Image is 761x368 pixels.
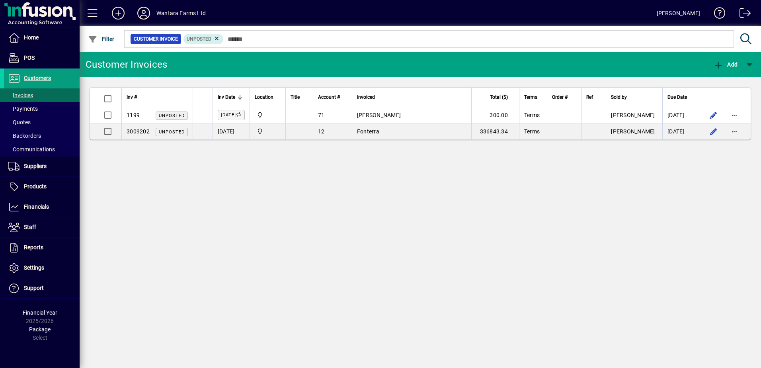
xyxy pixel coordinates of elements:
a: Financials [4,197,80,217]
a: POS [4,48,80,68]
span: Fonterra [357,128,379,135]
div: Customer Invoices [86,58,167,71]
span: Settings [24,264,44,271]
span: Inv Date [218,93,235,102]
span: 12 [318,128,325,135]
button: More options [728,109,741,121]
span: Unposted [187,36,211,42]
a: Support [4,278,80,298]
span: Support [24,285,44,291]
span: Financial Year [23,309,57,316]
div: Inv # [127,93,188,102]
span: Customer Invoice [134,35,178,43]
td: 336843.34 [471,123,519,139]
div: Wantara Farms Ltd [156,7,206,20]
div: Due Date [667,93,694,102]
a: Knowledge Base [708,2,726,27]
a: Products [4,177,80,197]
span: Unposted [159,113,185,118]
button: Edit [707,125,720,138]
div: Account # [318,93,347,102]
span: Suppliers [24,163,47,169]
div: Order # [552,93,576,102]
span: Total ($) [490,93,508,102]
a: Staff [4,217,80,237]
div: Sold by [611,93,658,102]
span: Inv # [127,93,137,102]
button: Profile [131,6,156,20]
div: Inv Date [218,93,245,102]
span: Staff [24,224,36,230]
button: Edit [707,109,720,121]
div: Ref [586,93,601,102]
a: Payments [4,102,80,115]
span: [PERSON_NAME] [357,112,401,118]
button: Add [105,6,131,20]
button: More options [728,125,741,138]
span: Account # [318,93,340,102]
span: Location [255,93,273,102]
span: Terms [524,112,540,118]
button: Filter [86,32,117,46]
td: 300.00 [471,107,519,123]
span: Backorders [8,133,41,139]
span: Central [255,111,281,119]
span: Terms [524,128,540,135]
span: Financials [24,204,49,210]
label: [DATE] [218,110,245,120]
span: Package [29,326,51,333]
td: [DATE] [662,107,699,123]
mat-chip: Customer Invoice Status: Unposted [183,34,224,44]
span: 3009202 [127,128,150,135]
a: Home [4,28,80,48]
a: Quotes [4,115,80,129]
span: 1199 [127,112,140,118]
a: Suppliers [4,157,80,176]
span: Communications [8,146,55,153]
span: Products [24,183,47,190]
span: Central [255,127,281,136]
div: Location [255,93,281,102]
div: [PERSON_NAME] [657,7,700,20]
span: Terms [524,93,537,102]
span: Ref [586,93,593,102]
span: Customers [24,75,51,81]
span: Order # [552,93,568,102]
a: Invoices [4,88,80,102]
a: Settings [4,258,80,278]
span: Invoices [8,92,33,98]
span: Unposted [159,129,185,135]
span: [PERSON_NAME] [611,112,655,118]
span: Add [714,61,738,68]
div: Invoiced [357,93,466,102]
span: Payments [8,106,38,112]
span: Quotes [8,119,31,125]
span: Due Date [667,93,687,102]
span: Reports [24,244,43,251]
span: Invoiced [357,93,375,102]
button: Add [712,57,740,72]
a: Logout [734,2,751,27]
span: [PERSON_NAME] [611,128,655,135]
a: Reports [4,238,80,258]
a: Backorders [4,129,80,143]
span: 71 [318,112,325,118]
span: Title [291,93,300,102]
div: Title [291,93,308,102]
span: POS [24,55,35,61]
span: Sold by [611,93,627,102]
td: [DATE] [213,123,250,139]
span: Filter [88,36,115,42]
a: Communications [4,143,80,156]
span: Home [24,34,39,41]
div: Total ($) [476,93,515,102]
td: [DATE] [662,123,699,139]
